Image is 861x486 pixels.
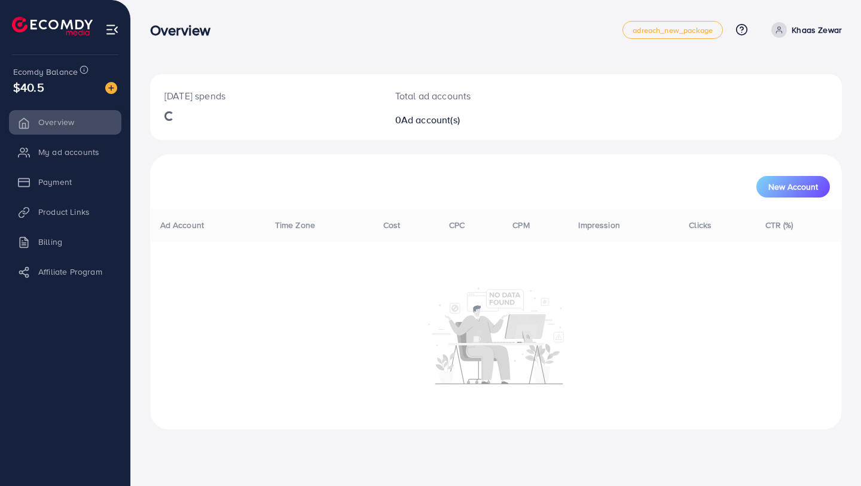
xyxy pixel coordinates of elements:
button: New Account [756,176,830,198]
p: Khaas Zewar [792,23,842,37]
img: menu [105,23,119,37]
span: adreach_new_package [633,26,713,34]
p: [DATE] spends [164,89,367,103]
span: New Account [768,183,818,191]
a: adreach_new_package [622,21,723,39]
p: Total ad accounts [395,89,539,103]
a: Khaas Zewar [767,22,842,38]
span: Ad account(s) [401,113,460,126]
img: image [105,82,117,94]
span: $40.5 [13,78,44,96]
span: Ecomdy Balance [13,66,78,78]
h3: Overview [150,22,220,39]
h2: 0 [395,114,539,126]
img: logo [12,17,93,35]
